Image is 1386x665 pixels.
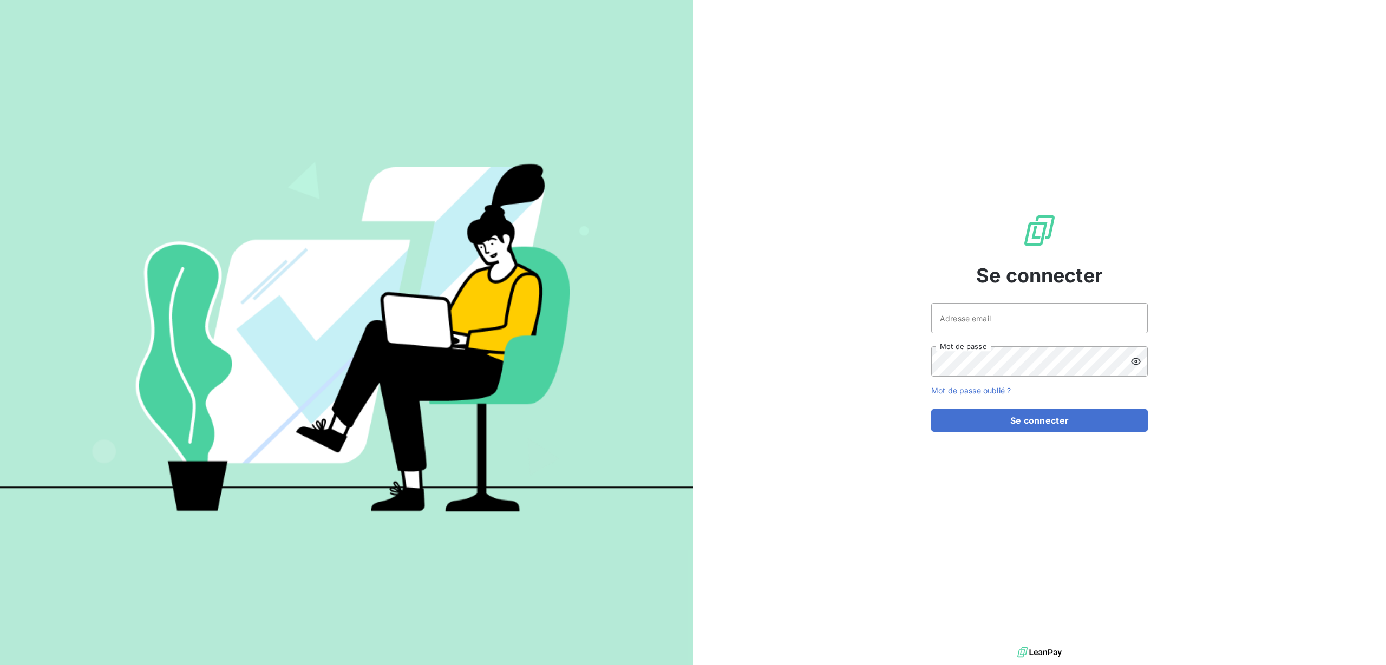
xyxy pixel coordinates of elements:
[1022,213,1057,248] img: Logo LeanPay
[931,386,1011,395] a: Mot de passe oublié ?
[931,409,1148,432] button: Se connecter
[1017,644,1062,661] img: logo
[976,261,1103,290] span: Se connecter
[931,303,1148,333] input: placeholder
